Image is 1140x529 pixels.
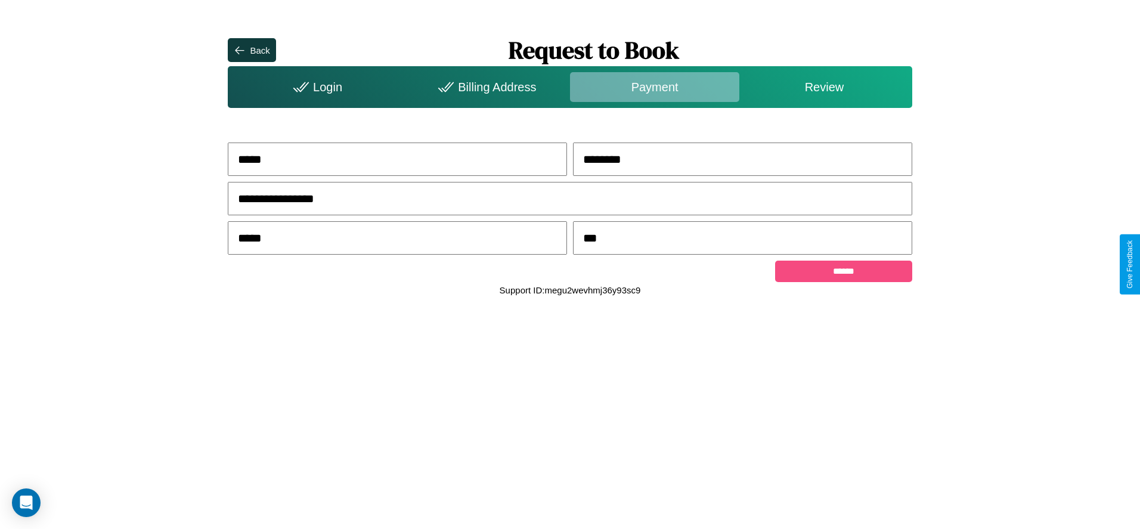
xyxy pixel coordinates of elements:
div: Billing Address [401,72,570,102]
div: Open Intercom Messenger [12,488,41,517]
p: Support ID: megu2wevhmj36y93sc9 [500,282,641,298]
div: Review [739,72,909,102]
div: Login [231,72,400,102]
div: Back [250,45,269,55]
div: Payment [570,72,739,102]
div: Give Feedback [1126,240,1134,289]
button: Back [228,38,275,62]
h1: Request to Book [276,34,912,66]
